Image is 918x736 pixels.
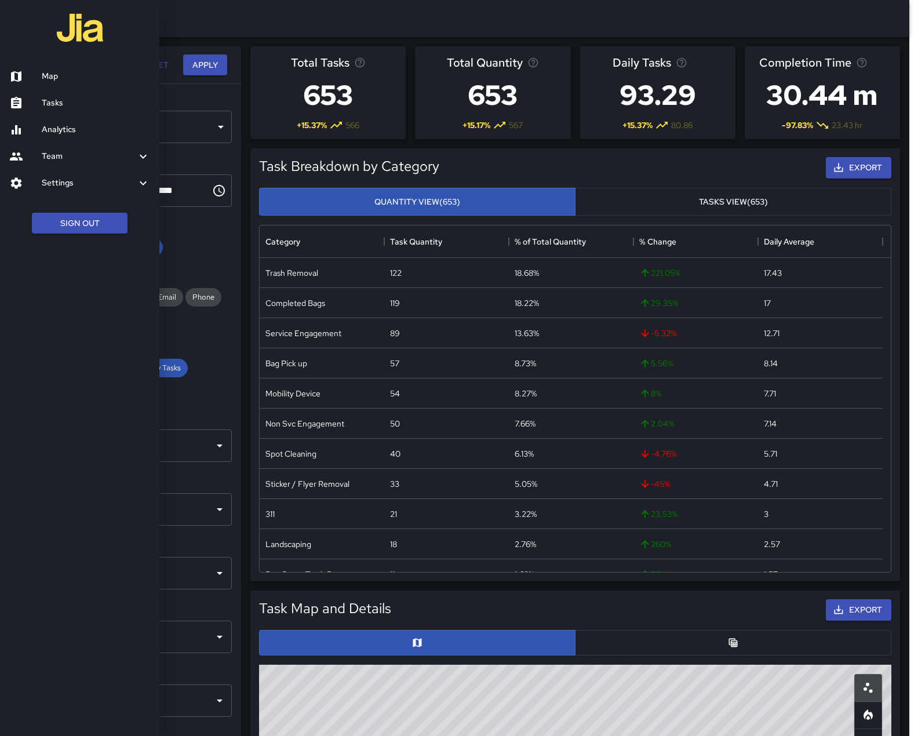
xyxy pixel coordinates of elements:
[32,213,128,234] button: Sign Out
[42,97,150,110] h6: Tasks
[57,5,103,51] img: jia-logo
[42,123,150,136] h6: Analytics
[42,150,136,163] h6: Team
[42,177,136,190] h6: Settings
[42,70,150,83] h6: Map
